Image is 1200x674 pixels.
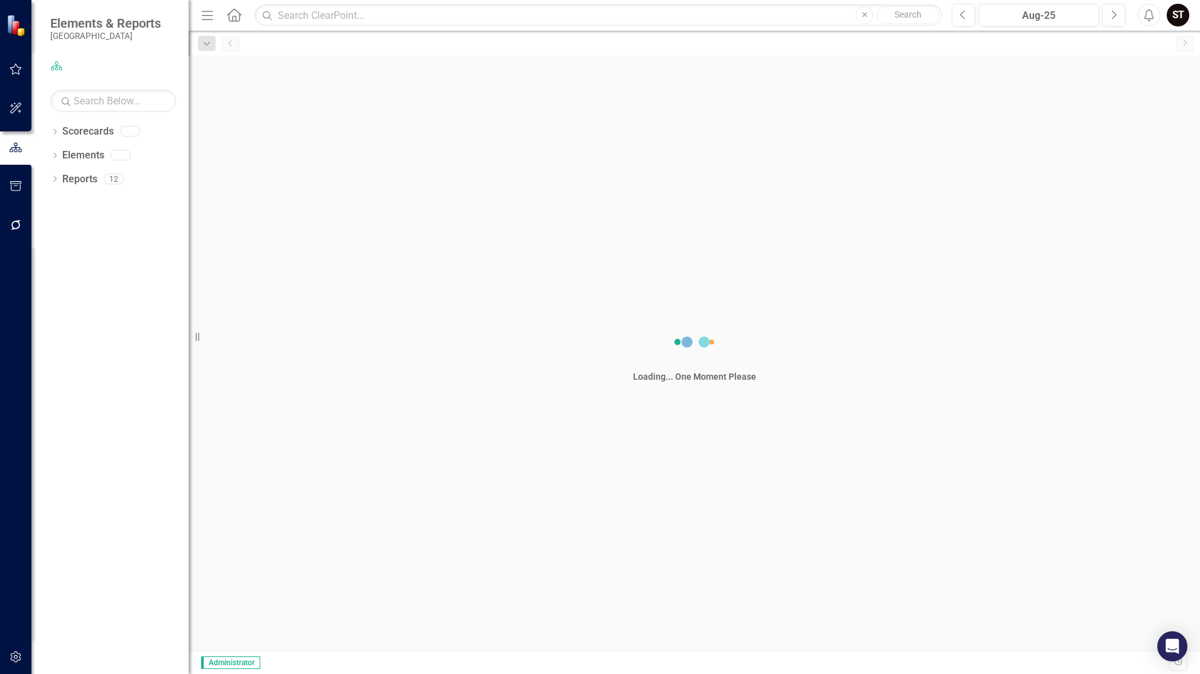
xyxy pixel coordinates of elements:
[62,124,114,139] a: Scorecards
[6,14,28,36] img: ClearPoint Strategy
[876,6,939,24] button: Search
[50,16,161,31] span: Elements & Reports
[979,4,1099,26] button: Aug-25
[894,9,922,19] span: Search
[50,31,161,41] small: [GEOGRAPHIC_DATA]
[1157,631,1187,661] div: Open Intercom Messenger
[255,4,942,26] input: Search ClearPoint...
[1167,4,1189,26] button: ST
[983,8,1094,23] div: Aug-25
[50,90,176,112] input: Search Below...
[201,656,260,669] span: Administrator
[633,370,756,383] div: Loading... One Moment Please
[62,172,97,187] a: Reports
[62,148,104,163] a: Elements
[104,174,124,184] div: 12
